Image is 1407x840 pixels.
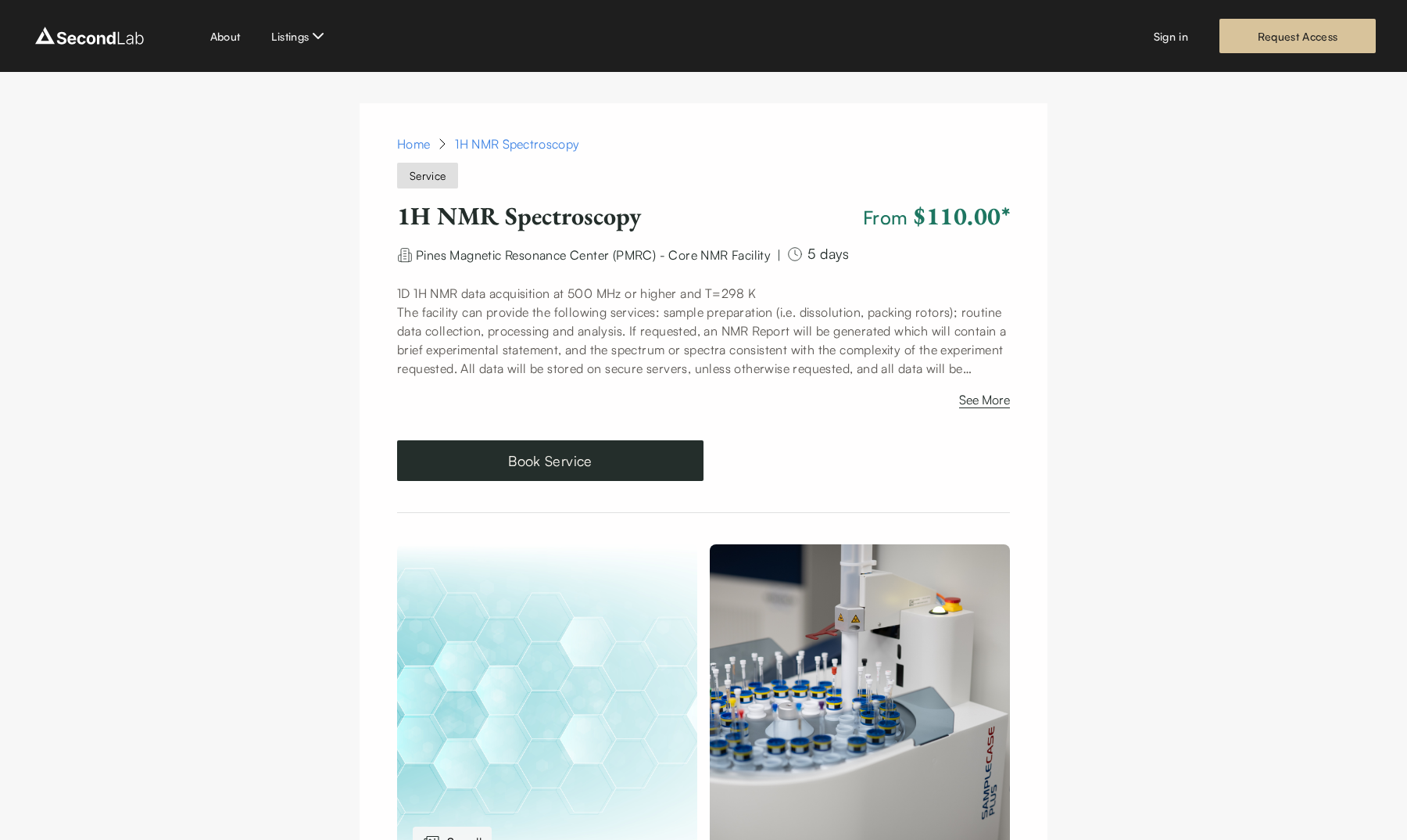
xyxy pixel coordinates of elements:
[1154,28,1188,45] a: Sign in
[31,23,148,48] img: logo
[863,200,1010,232] span: From
[397,303,1010,378] p: The facility can provide the following services: sample preparation (i.e. dissolution, packing ro...
[777,246,781,264] div: |
[397,200,857,232] h1: 1H NMR Spectroscopy
[397,163,458,188] span: Service
[271,27,328,45] button: Listings
[416,247,771,263] span: Pines Magnetic Resonance Center (PMRC) - Core NMR Facility
[397,135,430,153] a: Home
[210,28,241,45] a: About
[416,246,771,261] a: Pines Magnetic Resonance Center (PMRC) - Core NMR Facility
[959,390,1010,415] button: See More
[1219,19,1376,53] a: Request Access
[914,199,1010,232] span: $110.00 *
[807,246,850,263] span: 5 days
[397,440,703,481] button: Book Service
[455,135,579,153] div: 1H NMR Spectroscopy
[397,284,1010,303] p: 1D 1H NMR data acquisition at 500 MHz or higher and T=298 K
